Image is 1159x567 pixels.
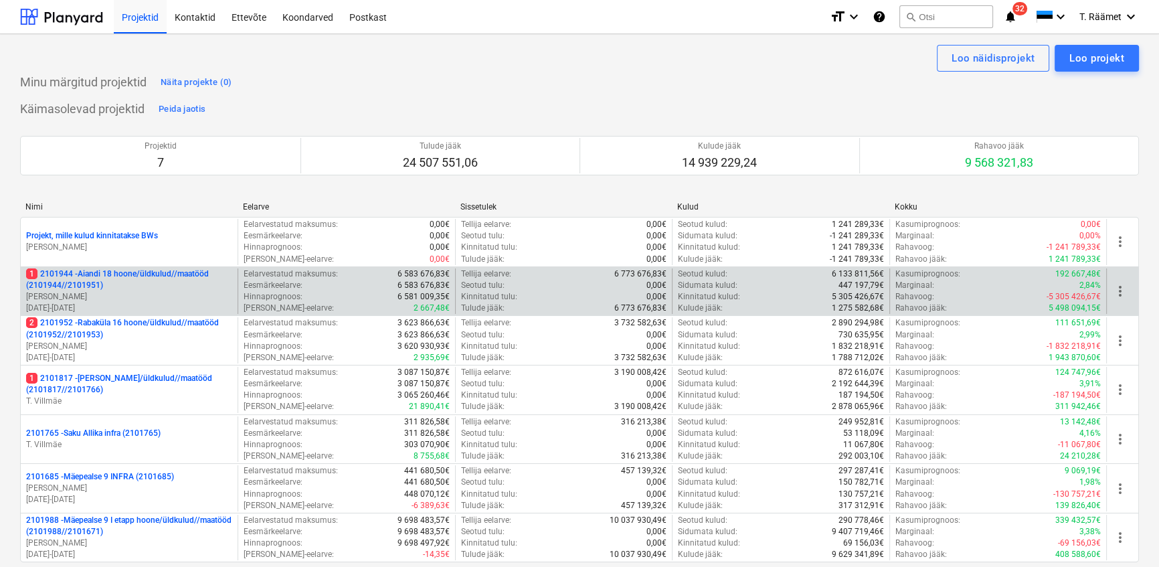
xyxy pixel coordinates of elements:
[1055,549,1101,560] p: 408 588,60€
[1079,230,1101,242] p: 0,00%
[403,155,478,171] p: 24 507 551,06
[414,303,450,314] p: 2 667,48€
[895,538,934,549] p: Rahavoog :
[895,515,960,526] p: Kasumiprognoos :
[678,280,737,291] p: Sidumata kulud :
[899,5,993,28] button: Otsi
[461,477,505,488] p: Seotud tulu :
[1049,352,1101,363] p: 1 943 870,60€
[460,202,667,212] div: Sissetulek
[26,268,232,291] p: 2101944 - Aiandi 18 hoone/üldkulud//maatööd (2101944//2101951)
[646,538,666,549] p: 0,00€
[646,291,666,303] p: 0,00€
[952,50,1035,67] div: Loo näidisprojekt
[461,303,505,314] p: Tulude jääk :
[678,230,737,242] p: Sidumata kulud :
[26,538,232,549] p: [PERSON_NAME]
[461,378,505,390] p: Seotud tulu :
[26,549,232,560] p: [DATE] - [DATE]
[678,242,740,253] p: Kinnitatud kulud :
[461,401,505,412] p: Tulude jääk :
[1053,9,1069,25] i: keyboard_arrow_down
[397,515,450,526] p: 9 698 483,57€
[397,378,450,390] p: 3 087 150,87€
[430,230,450,242] p: 0,00€
[244,291,302,303] p: Hinnaprognoos :
[461,341,517,352] p: Kinnitatud tulu :
[838,489,884,500] p: 130 757,21€
[843,439,884,451] p: 11 067,80€
[678,303,723,314] p: Kulude jääk :
[26,373,232,407] div: 12101817 -[PERSON_NAME]/üldkulud//maatööd (2101817//2101766)T. Villmäe
[1047,341,1101,352] p: -1 832 218,91€
[1055,367,1101,378] p: 124 747,96€
[404,416,450,428] p: 311 826,58€
[678,291,740,303] p: Kinnitatud kulud :
[461,268,511,280] p: Tellija eelarve :
[414,451,450,462] p: 8 755,68€
[1112,382,1128,398] span: more_vert
[895,219,960,230] p: Kasumiprognoos :
[461,219,511,230] p: Tellija eelarve :
[461,291,517,303] p: Kinnitatud tulu :
[832,268,884,280] p: 6 133 811,56€
[461,254,505,265] p: Tulude jääk :
[646,230,666,242] p: 0,00€
[26,352,232,363] p: [DATE] - [DATE]
[1053,489,1101,500] p: -130 757,21€
[244,439,302,451] p: Hinnaprognoos :
[1012,2,1027,15] span: 32
[621,500,666,511] p: 457 139,32€
[1112,481,1128,497] span: more_vert
[244,526,302,538] p: Eesmärkeelarve :
[838,451,884,462] p: 292 003,10€
[895,291,934,303] p: Rahavoog :
[1079,11,1122,22] span: T. Räämet
[1055,268,1101,280] p: 192 667,48€
[678,367,727,378] p: Seotud kulud :
[1047,291,1101,303] p: -5 305 426,67€
[397,367,450,378] p: 3 087 150,87€
[244,477,302,488] p: Eesmärkeelarve :
[26,373,232,396] p: 2101817 - [PERSON_NAME]/üldkulud//maatööd (2101817//2101766)
[244,390,302,401] p: Hinnaprognoos :
[678,401,723,412] p: Kulude jääk :
[461,500,505,511] p: Tulude jääk :
[838,500,884,511] p: 317 312,91€
[895,268,960,280] p: Kasumiprognoos :
[905,11,916,22] span: search
[895,242,934,253] p: Rahavoog :
[1049,303,1101,314] p: 5 498 094,15€
[26,471,232,505] div: 2101685 -Mäepealse 9 INFRA (2101685)[PERSON_NAME][DATE]-[DATE]
[26,303,232,314] p: [DATE] - [DATE]
[461,465,511,477] p: Tellija eelarve :
[838,390,884,401] p: 187 194,50€
[397,268,450,280] p: 6 583 676,83€
[244,303,334,314] p: [PERSON_NAME]-eelarve :
[461,439,517,451] p: Kinnitatud tulu :
[26,317,232,340] p: 2101952 - Rabaküla 16 hoone/üldkulud//maatööd (2101952//2101953)
[1112,283,1128,299] span: more_vert
[895,341,934,352] p: Rahavoog :
[397,538,450,549] p: 9 698 497,92€
[838,416,884,428] p: 249 952,81€
[895,451,947,462] p: Rahavoo jääk :
[409,401,450,412] p: 21 890,41€
[830,9,846,25] i: format_size
[26,291,232,303] p: [PERSON_NAME]
[646,439,666,451] p: 0,00€
[430,242,450,253] p: 0,00€
[937,45,1049,72] button: Loo näidisprojekt
[397,291,450,303] p: 6 581 009,35€
[26,515,232,538] p: 2101988 - Mäepealse 9 I etapp hoone/üldkulud//maatööd (2101988//2101671)
[397,526,450,538] p: 9 698 483,57€
[646,428,666,439] p: 0,00€
[404,465,450,477] p: 441 680,50€
[412,500,450,511] p: -6 389,63€
[678,390,740,401] p: Kinnitatud kulud :
[646,242,666,253] p: 0,00€
[1055,401,1101,412] p: 311 942,46€
[26,230,158,242] p: Projekt, mille kulud kinnitatakse BWs
[244,515,338,526] p: Eelarvestatud maksumus :
[873,9,886,25] i: Abikeskus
